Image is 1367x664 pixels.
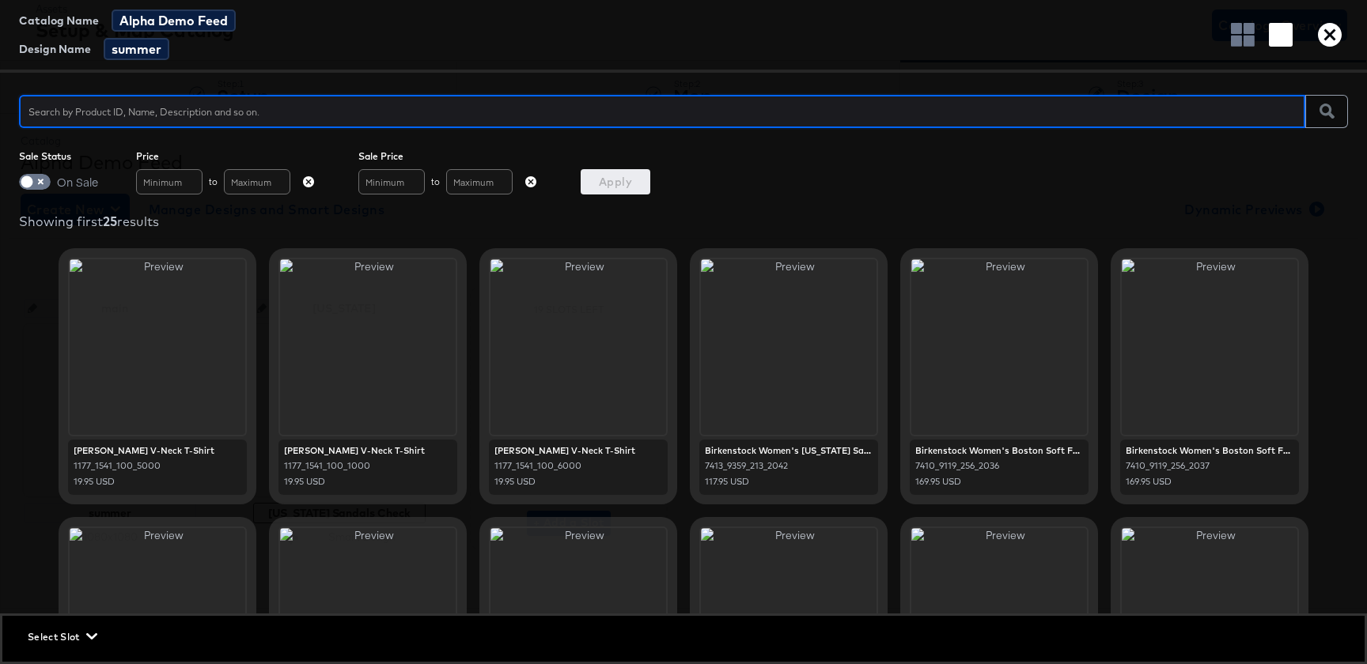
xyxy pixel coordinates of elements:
[358,169,425,194] input: Minimum
[19,88,1305,122] input: Search by Product ID, Name, Description and so on.
[103,213,117,229] strong: 25
[1126,476,1293,488] div: 169.95 USD
[358,150,543,163] span: Sale Price
[19,43,91,55] span: Design Name
[112,9,236,32] span: Alpha Demo Feed
[19,150,98,163] span: Sale Status
[446,169,513,194] input: Maximum
[1126,460,1293,472] div: 7410_9119_256_2037
[224,169,290,194] input: Maximum
[57,174,98,190] span: On Sale
[19,213,1348,229] div: Showing first results
[705,460,873,472] div: 7413_9359_213_2042
[28,628,94,645] span: Select Slot
[284,476,452,488] div: 19.95 USD
[1126,445,1293,457] div: Birkenstock Women's Boston Soft Footbed Clog
[915,460,1083,472] div: 7410_9119_256_2036
[494,445,662,457] div: [PERSON_NAME] V-Neck T-Shirt
[19,14,99,27] span: Catalog Name
[705,445,873,457] div: Birkenstock Women's [US_STATE] Sandal
[284,460,452,472] div: 1177_1541_100_1000
[284,445,452,457] div: [PERSON_NAME] V-Neck T-Shirt
[494,476,662,488] div: 19.95 USD
[431,176,440,187] span: to
[136,169,203,194] input: Minimum
[915,476,1083,488] div: 169.95 USD
[104,38,169,60] span: summer
[915,445,1083,457] div: Birkenstock Women's Boston Soft Footbed Clog
[74,445,241,457] div: [PERSON_NAME] V-Neck T-Shirt
[74,476,241,488] div: 19.95 USD
[209,176,218,187] span: to
[136,150,320,163] span: Price
[494,460,662,472] div: 1177_1541_100_6000
[74,460,241,472] div: 1177_1541_100_5000
[705,476,873,488] div: 117.95 USD
[21,628,100,645] button: Select Slot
